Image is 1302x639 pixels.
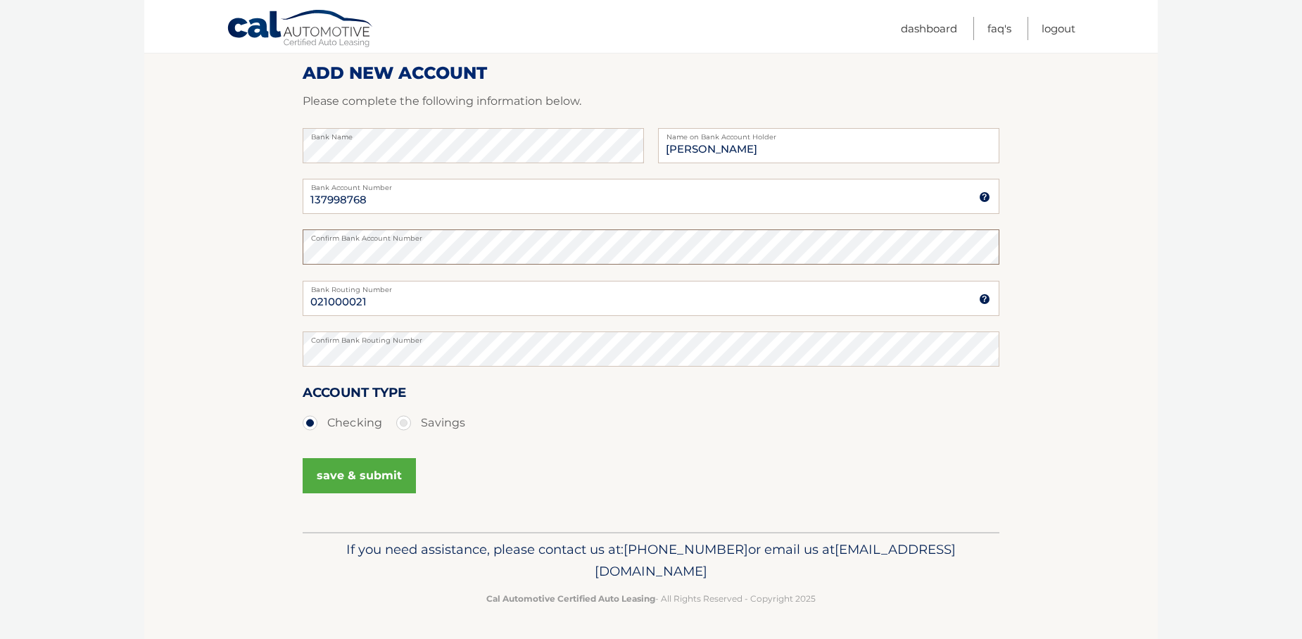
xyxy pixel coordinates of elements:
a: Logout [1042,17,1075,40]
label: Bank Account Number [303,179,999,190]
h2: ADD NEW ACCOUNT [303,63,999,84]
p: - All Rights Reserved - Copyright 2025 [312,591,990,606]
p: Please complete the following information below. [303,91,999,111]
label: Name on Bank Account Holder [658,128,999,139]
p: If you need assistance, please contact us at: or email us at [312,538,990,583]
a: FAQ's [987,17,1011,40]
label: Checking [303,409,382,437]
a: Cal Automotive [227,9,374,50]
label: Bank Name [303,128,644,139]
label: Account Type [303,382,406,408]
img: tooltip.svg [979,191,990,203]
a: Dashboard [901,17,957,40]
input: Bank Routing Number [303,281,999,316]
input: Bank Account Number [303,179,999,214]
strong: Cal Automotive Certified Auto Leasing [486,593,655,604]
span: [PHONE_NUMBER] [624,541,748,557]
img: tooltip.svg [979,293,990,305]
input: Name on Account (Account Holder Name) [658,128,999,163]
label: Savings [396,409,465,437]
label: Confirm Bank Account Number [303,229,999,241]
button: save & submit [303,458,416,493]
label: Bank Routing Number [303,281,999,292]
label: Confirm Bank Routing Number [303,331,999,343]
